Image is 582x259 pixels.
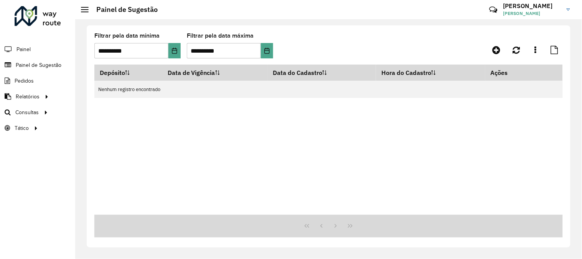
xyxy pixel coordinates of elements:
[16,61,61,69] span: Painel de Sugestão
[94,31,160,40] label: Filtrar pela data mínima
[162,65,267,81] th: Data de Vigência
[376,65,485,81] th: Hora do Cadastro
[503,2,561,10] h3: [PERSON_NAME]
[187,31,254,40] label: Filtrar pela data máxima
[94,65,162,81] th: Depósito
[503,10,561,17] span: [PERSON_NAME]
[16,45,31,53] span: Painel
[94,81,563,98] td: Nenhum registro encontrado
[268,65,376,81] th: Data do Cadastro
[15,77,34,85] span: Pedidos
[261,43,273,58] button: Choose Date
[15,124,29,132] span: Tático
[16,93,40,101] span: Relatórios
[168,43,181,58] button: Choose Date
[485,65,531,81] th: Ações
[89,5,158,14] h2: Painel de Sugestão
[15,108,39,116] span: Consultas
[485,2,501,18] a: Contato Rápido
